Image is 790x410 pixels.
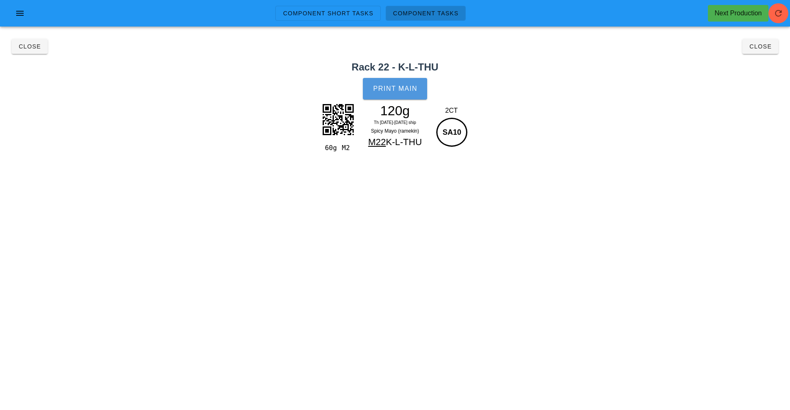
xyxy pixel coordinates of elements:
h2: Rack 22 - K-L-THU [5,60,785,75]
span: Close [749,43,772,50]
a: Component Tasks [386,6,466,21]
span: Component Short Tasks [282,10,373,17]
span: K-L-THU [386,137,422,147]
div: Spicy Mayo (ramekin) [359,127,431,135]
span: Print Main [373,85,418,92]
button: Close [12,39,48,54]
a: Component Short Tasks [275,6,380,21]
span: Close [18,43,41,50]
div: Next Production [715,8,762,18]
span: M22 [368,137,386,147]
div: 120g [359,104,431,117]
div: 2CT [434,106,469,116]
img: JsQlKwzT30DwuNXD59URqbAAAAAElFTkSuQmCC [317,99,359,140]
div: M2 [338,143,355,153]
button: Close [742,39,778,54]
div: SA10 [436,118,467,147]
button: Print Main [363,78,427,99]
div: 60g [321,143,338,153]
span: Component Tasks [393,10,459,17]
span: Th [DATE]-[DATE] ship [374,120,416,125]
